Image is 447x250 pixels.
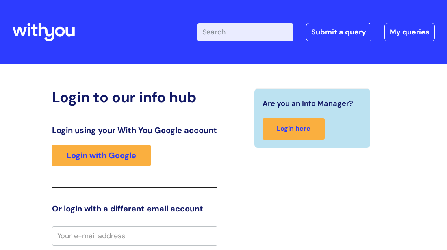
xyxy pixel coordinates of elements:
h3: Login using your With You Google account [52,125,217,135]
h2: Login to our info hub [52,88,217,106]
input: Search [197,23,293,41]
input: Your e-mail address [52,226,217,245]
a: My queries [384,23,435,41]
a: Login with Google [52,145,151,166]
h3: Or login with a different email account [52,204,217,213]
a: Submit a query [306,23,371,41]
span: Are you an Info Manager? [263,97,353,110]
a: Login here [263,118,325,140]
